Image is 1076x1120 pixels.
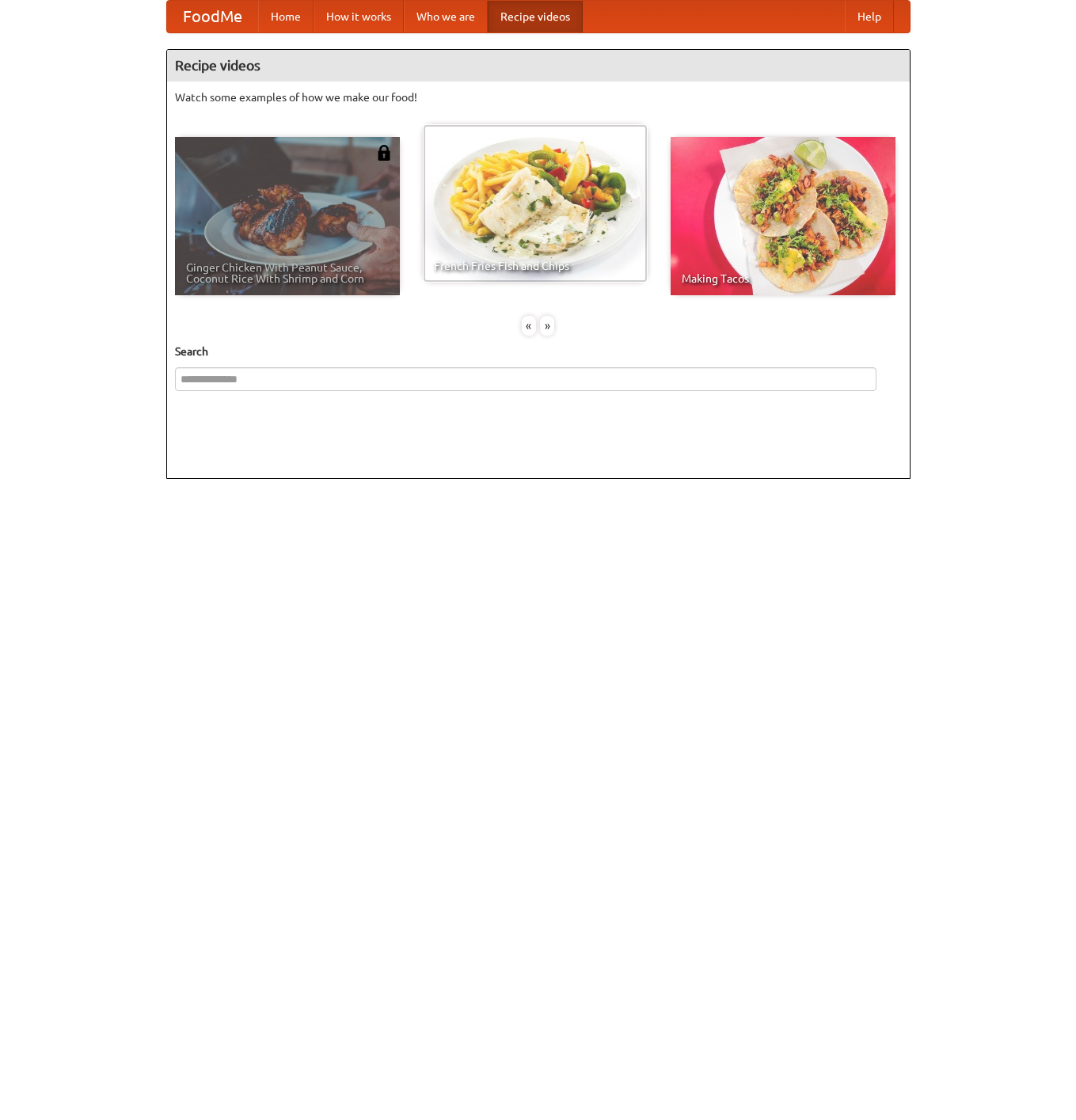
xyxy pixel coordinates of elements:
[175,344,902,359] h5: Search
[540,316,554,336] div: »
[845,1,894,32] a: Help
[434,260,637,271] span: French Fries Fish and Chips
[167,1,258,32] a: FoodMe
[671,137,895,295] a: Making Tacos
[488,1,583,32] a: Recipe videos
[404,1,488,32] a: Who we are
[522,316,536,336] div: «
[314,1,404,32] a: How it works
[167,50,910,82] h4: Recipe videos
[175,89,902,105] p: Watch some examples of how we make our food!
[682,273,884,284] span: Making Tacos
[258,1,314,32] a: Home
[376,145,392,161] img: 483408.png
[423,124,648,283] a: French Fries Fish and Chips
